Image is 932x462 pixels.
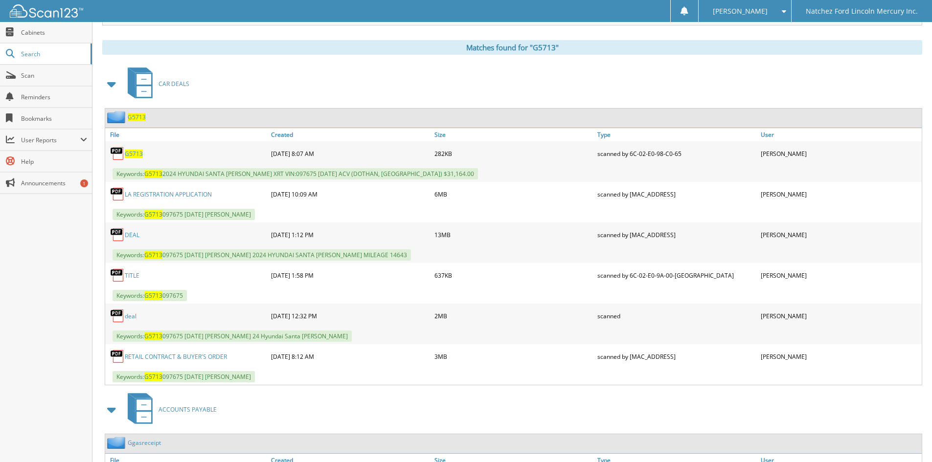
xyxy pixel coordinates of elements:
span: Scan [21,71,87,80]
div: 282KB [432,144,595,163]
img: PDF.png [110,227,125,242]
span: Bookmarks [21,114,87,123]
div: scanned [595,306,758,326]
a: RETAIL CONTRACT & BUYER'S ORDER [125,352,227,361]
a: G5713 [128,113,146,121]
img: folder2.png [107,437,128,449]
span: Announcements [21,179,87,187]
a: File [105,128,269,141]
div: scanned by [MAC_ADDRESS] [595,347,758,366]
iframe: Chat Widget [883,415,932,462]
span: G5713 [144,291,162,300]
a: DEAL [125,231,139,239]
a: LA REGISTRATION APPLICATION [125,190,212,198]
span: Keywords: 2024 HYUNDAI SANTA [PERSON_NAME] XRT VIN:097675 [DATE] ACV (DOTHAN, [GEOGRAPHIC_DATA]) ... [113,168,478,179]
div: scanned by 6C-02-E0-98-C0-65 [595,144,758,163]
div: 1 [80,179,88,187]
a: Ggasreceipt [128,439,161,447]
img: PDF.png [110,308,125,323]
div: [PERSON_NAME] [758,347,922,366]
img: PDF.png [110,146,125,161]
span: CAR DEALS [159,80,189,88]
img: PDF.png [110,187,125,201]
div: [DATE] 12:32 PM [269,306,432,326]
div: [DATE] 8:07 AM [269,144,432,163]
div: [PERSON_NAME] [758,184,922,204]
span: Natchez Ford Lincoln Mercury Inc. [806,8,918,14]
div: [PERSON_NAME] [758,225,922,244]
span: Cabinets [21,28,87,37]
div: 637KB [432,265,595,285]
div: [DATE] 8:12 AM [269,347,432,366]
div: 6MB [432,184,595,204]
a: Size [432,128,595,141]
div: [PERSON_NAME] [758,265,922,285]
a: deal [125,312,136,320]
div: [PERSON_NAME] [758,306,922,326]
div: 13MB [432,225,595,244]
span: Reminders [21,93,87,101]
span: User Reports [21,136,80,144]
span: Help [21,157,87,166]
a: User [758,128,922,141]
span: Keywords: 097675 [113,290,187,301]
span: Keywords: 097675 [DATE] [PERSON_NAME] [113,209,255,220]
img: PDF.png [110,268,125,283]
div: 2MB [432,306,595,326]
a: TITLE [125,271,139,280]
span: Keywords: 097675 [DATE] [PERSON_NAME] [113,371,255,382]
span: Search [21,50,86,58]
a: Type [595,128,758,141]
a: ACCOUNTS PAYABLE [122,390,217,429]
span: G5713 [144,332,162,340]
div: [PERSON_NAME] [758,144,922,163]
a: Created [269,128,432,141]
span: Keywords: 097675 [DATE] [PERSON_NAME] 2024 HYUNDAI SANTA [PERSON_NAME] MILEAGE 14643 [113,249,411,261]
span: G5713 [144,170,162,178]
div: 3MB [432,347,595,366]
img: scan123-logo-white.svg [10,4,83,18]
div: scanned by [MAC_ADDRESS] [595,225,758,244]
span: G5713 [144,373,162,381]
a: CAR DEALS [122,65,189,103]
img: folder2.png [107,111,128,123]
div: [DATE] 10:09 AM [269,184,432,204]
div: [DATE] 1:12 PM [269,225,432,244]
div: scanned by 6C-02-E0-9A-00-[GEOGRAPHIC_DATA] [595,265,758,285]
div: [DATE] 1:58 PM [269,265,432,285]
div: scanned by [MAC_ADDRESS] [595,184,758,204]
div: Matches found for "G5713" [102,40,922,55]
span: G5713 [144,251,162,259]
img: PDF.png [110,349,125,364]
span: [PERSON_NAME] [713,8,768,14]
span: G5713 [144,210,162,219]
span: ACCOUNTS PAYABLE [159,405,217,414]
a: G5713 [125,150,143,158]
span: Keywords: 097675 [DATE] [PERSON_NAME] 24 Hyundai Santa [PERSON_NAME] [113,330,352,342]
